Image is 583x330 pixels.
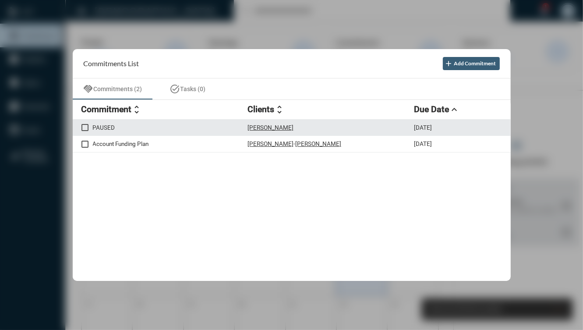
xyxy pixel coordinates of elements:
p: Account Funding Plan [93,140,248,147]
p: - [294,140,296,147]
h2: Commitments List [84,59,139,67]
h2: Clients [248,104,275,114]
span: Commitments (2) [94,85,142,92]
mat-icon: unfold_more [275,104,285,115]
mat-icon: task_alt [170,84,180,94]
p: [PERSON_NAME] [296,140,342,147]
mat-icon: handshake [83,84,94,94]
h2: Commitment [81,104,132,114]
mat-icon: add [445,59,453,68]
span: Tasks (0) [180,85,206,92]
mat-icon: expand_less [449,104,460,115]
h2: Due Date [414,104,449,114]
p: [PERSON_NAME] [248,124,294,131]
p: [DATE] [414,124,432,131]
mat-icon: unfold_more [132,104,142,115]
button: Add Commitment [443,57,500,70]
p: PAUSED [93,124,248,131]
p: [DATE] [414,140,432,147]
p: [PERSON_NAME] [248,140,294,147]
